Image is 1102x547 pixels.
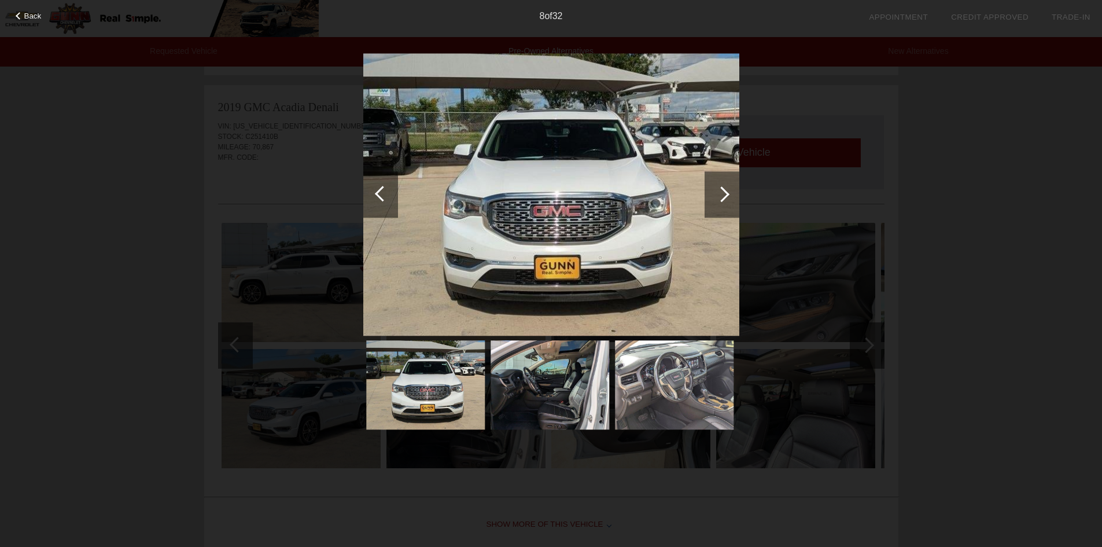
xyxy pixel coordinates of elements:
img: 8.jpg [366,340,485,429]
span: 8 [539,11,544,21]
span: 32 [552,11,563,21]
img: 8.jpg [363,53,739,336]
span: Back [24,12,42,20]
a: Credit Approved [951,13,1029,21]
a: Trade-In [1052,13,1090,21]
a: Appointment [869,13,928,21]
img: 9.jpg [491,340,609,429]
img: 10.jpg [615,340,734,429]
